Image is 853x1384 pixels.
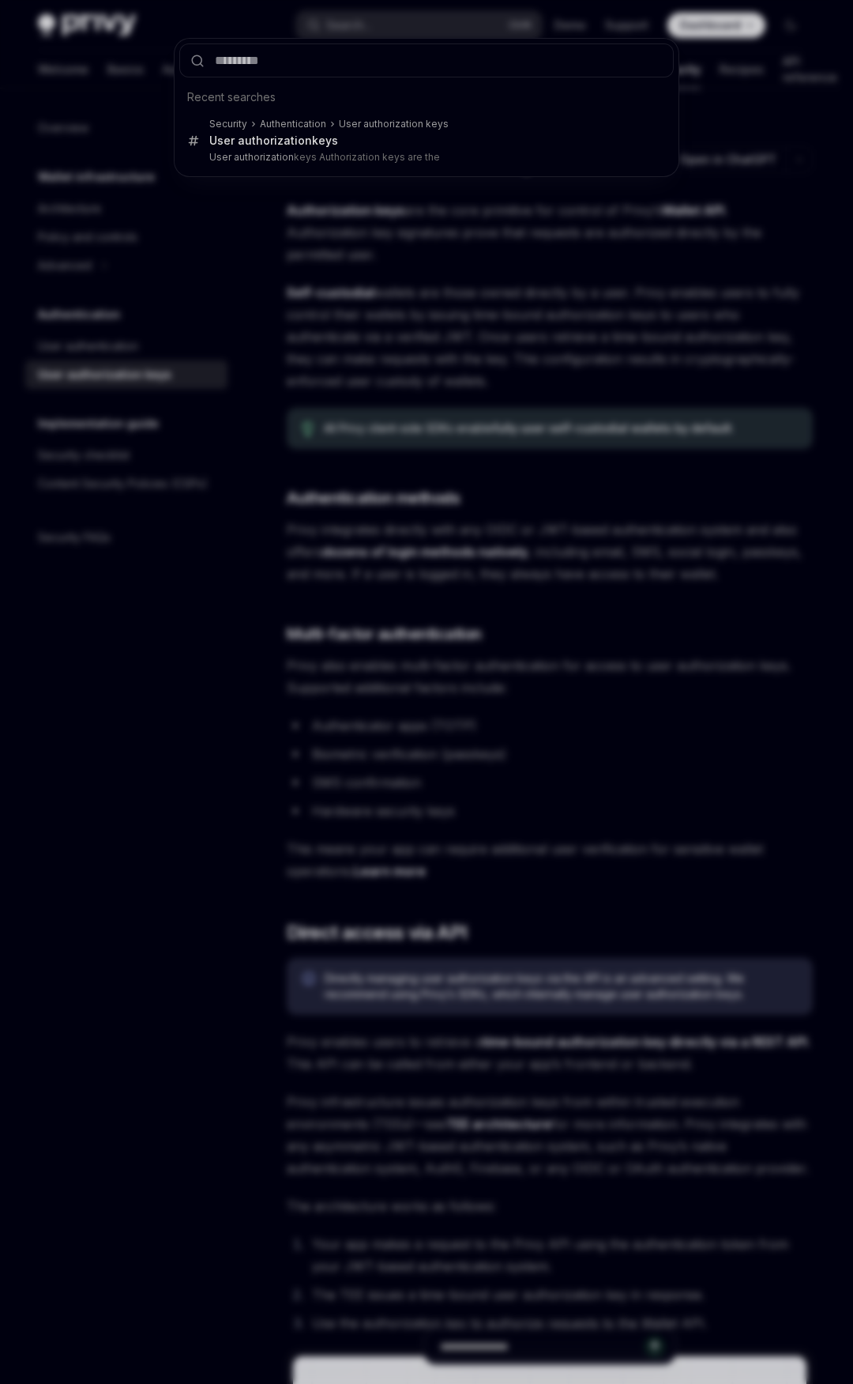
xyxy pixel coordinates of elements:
div: Authentication [260,118,326,130]
div: User authorization keys [339,118,449,130]
div: keys [209,134,338,148]
p: keys Authorization keys are the [209,151,641,164]
div: Security [209,118,247,130]
b: User authorization [209,134,312,147]
span: Recent searches [187,89,276,105]
b: User authorization [209,151,294,163]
